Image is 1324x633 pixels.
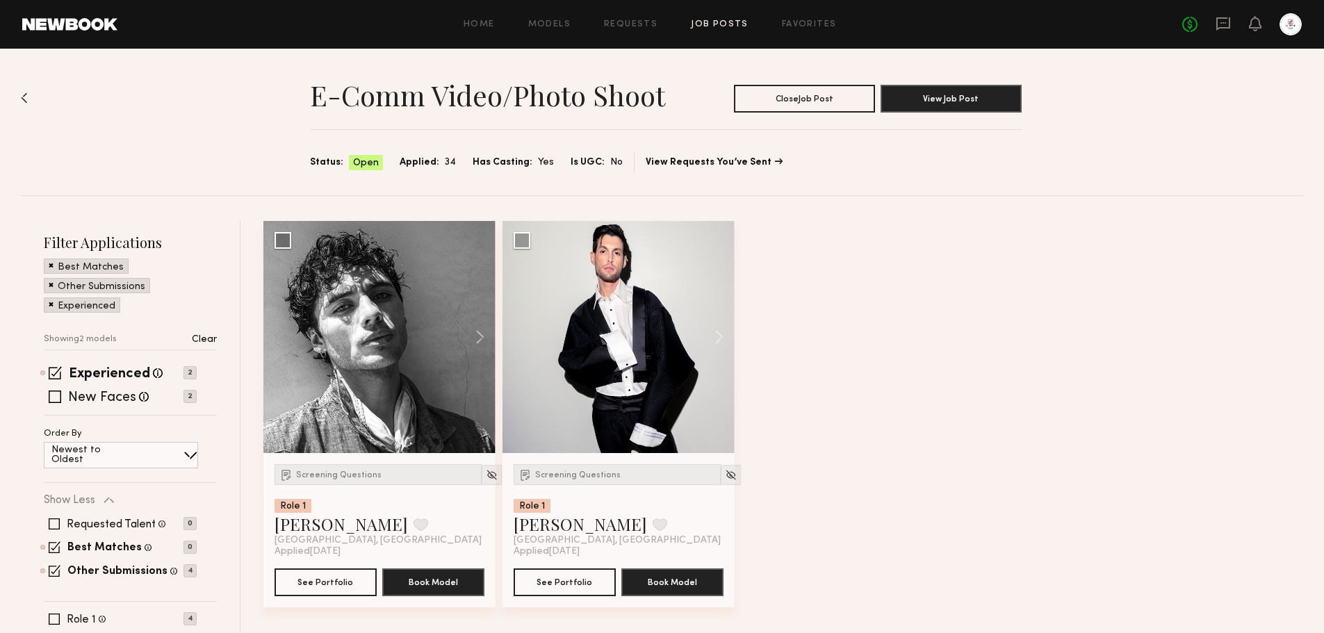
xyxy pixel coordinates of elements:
[183,366,197,379] p: 2
[275,499,311,513] div: Role 1
[183,564,197,577] p: 4
[67,566,167,577] label: Other Submissions
[353,156,379,170] span: Open
[571,155,605,170] span: Is UGC:
[296,471,382,479] span: Screening Questions
[528,20,571,29] a: Models
[21,92,28,104] img: Back to previous page
[183,612,197,625] p: 4
[69,368,150,381] label: Experienced
[881,85,1022,113] button: View Job Post
[58,263,124,272] p: Best Matches
[382,568,484,596] button: Book Model
[486,469,498,481] img: Unhide Model
[473,155,532,170] span: Has Casting:
[604,20,657,29] a: Requests
[275,546,484,557] div: Applied [DATE]
[691,20,749,29] a: Job Posts
[44,495,95,506] p: Show Less
[310,78,665,113] h1: E-Comm Video/Photo Shoot
[445,155,456,170] span: 34
[310,155,343,170] span: Status:
[734,85,875,113] button: CloseJob Post
[275,513,408,535] a: [PERSON_NAME]
[400,155,439,170] span: Applied:
[646,158,783,167] a: View Requests You’ve Sent
[183,541,197,554] p: 0
[275,535,482,546] span: [GEOGRAPHIC_DATA], [GEOGRAPHIC_DATA]
[183,390,197,403] p: 2
[68,391,136,405] label: New Faces
[725,469,737,481] img: Unhide Model
[464,20,495,29] a: Home
[51,445,134,465] p: Newest to Oldest
[621,575,724,587] a: Book Model
[67,519,156,530] label: Requested Talent
[782,20,837,29] a: Favorites
[514,568,616,596] button: See Portfolio
[514,499,550,513] div: Role 1
[67,614,96,625] label: Role 1
[183,517,197,530] p: 0
[382,575,484,587] a: Book Model
[621,568,724,596] button: Book Model
[514,546,724,557] div: Applied [DATE]
[610,155,623,170] span: No
[44,335,117,344] p: Showing 2 models
[58,282,145,292] p: Other Submissions
[192,335,217,345] p: Clear
[538,155,554,170] span: Yes
[44,429,82,438] p: Order By
[275,568,377,596] button: See Portfolio
[535,471,621,479] span: Screening Questions
[44,233,217,252] h2: Filter Applications
[518,468,532,482] img: Submission Icon
[279,468,293,482] img: Submission Icon
[58,302,115,311] p: Experienced
[514,535,721,546] span: [GEOGRAPHIC_DATA], [GEOGRAPHIC_DATA]
[67,543,142,554] label: Best Matches
[514,513,647,535] a: [PERSON_NAME]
